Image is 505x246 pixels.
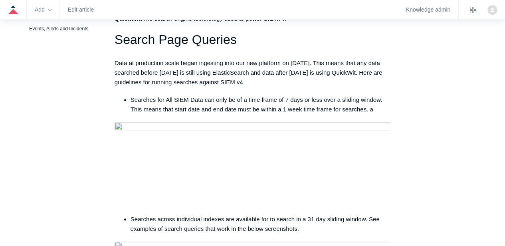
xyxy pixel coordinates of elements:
li: Searches for All SIEM Data can only be of a time frame of 7 days or less over a sliding window. T... [131,95,390,114]
zd-hc-trigger: Add [35,8,51,12]
zd-hc-trigger: Click your profile icon to open the profile menu [487,5,497,15]
img: user avatar [487,5,497,15]
p: Data at production scale began ingesting into our new platform on [DATE]. This means that any dat... [115,58,390,87]
li: Searches across individual indexes are available for to search in a 31 day sliding window. See ex... [131,214,390,234]
img: 45043177436691 [115,122,390,206]
strong: QuickWit: [115,15,143,22]
a: Events, Alerts and Incidents [25,21,103,36]
a: Edit article [68,8,94,12]
h1: Search Page Queries [115,30,390,50]
a: Knowledge admin [406,8,450,12]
